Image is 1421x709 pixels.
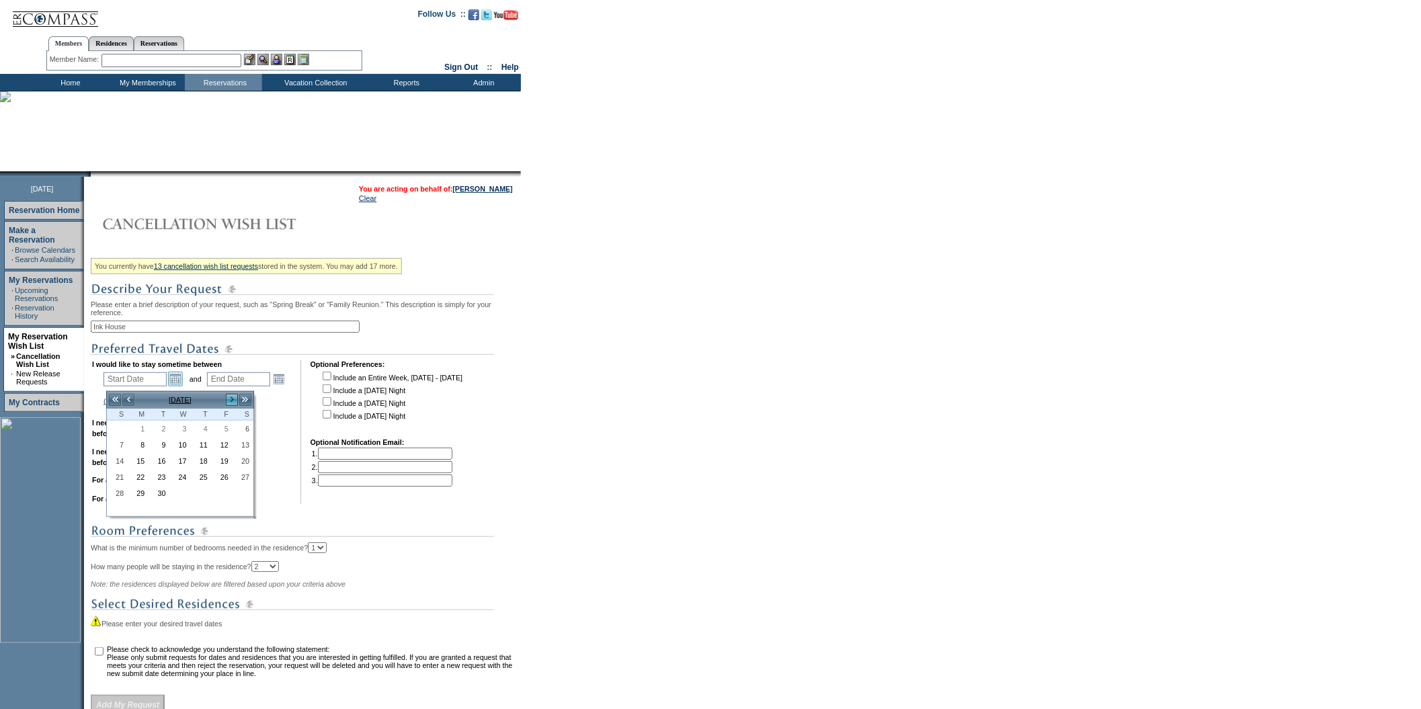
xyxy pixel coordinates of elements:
[212,437,232,452] a: 12
[15,255,75,263] a: Search Availability
[233,421,253,437] td: Saturday, September 06, 2025
[168,372,183,386] a: Open the calendar popup.
[169,409,190,421] th: Wednesday
[107,453,128,469] td: Sunday, September 14, 2025
[48,36,89,51] a: Members
[128,409,149,421] th: Monday
[104,372,167,386] input: Date format: M/D/Y. Shortcut keys: [T] for Today. [UP] or [.] for Next Day. [DOWN] or [,] for Pre...
[212,424,232,433] span: 5
[86,171,91,177] img: promoShadowLeftCorner.gif
[50,54,101,65] div: Member Name:
[233,437,253,453] td: Saturday, September 13, 2025
[108,437,127,452] a: 7
[272,372,286,386] a: Open the calendar popup.
[207,372,270,386] input: Date format: M/D/Y. Shortcut keys: [T] for Today. [UP] or [.] for Next Day. [DOWN] or [,] for Pre...
[233,469,253,485] td: Saturday, September 27, 2025
[233,437,253,452] a: 13
[233,421,253,436] a: 6
[91,580,346,588] span: Note: the residences displayed below are filtered based upon your criteria above
[212,437,233,453] td: Friday, September 12, 2025
[128,469,149,485] td: Monday, September 22, 2025
[92,476,152,484] b: For a minimum of
[494,10,518,20] img: Subscribe to our YouTube Channel
[91,616,101,626] img: icon_alert2.gif
[233,454,253,468] a: 20
[169,469,190,485] td: Wednesday, September 24, 2025
[128,486,148,501] a: 29
[149,454,169,468] a: 16
[149,470,169,485] a: 23
[107,437,128,453] td: Sunday, September 07, 2025
[212,453,233,469] td: Friday, September 19, 2025
[128,424,148,433] span: 1
[108,74,185,91] td: My Memberships
[149,424,169,433] span: 2
[170,470,190,485] a: 24
[233,453,253,469] td: Saturday, September 20, 2025
[8,332,68,351] a: My Reservation Wish List
[92,419,161,427] b: I need a minimum of
[91,210,360,237] img: Cancellation Wish List
[9,206,79,215] a: Reservation Home
[89,36,134,50] a: Residences
[11,370,15,386] td: ·
[107,645,516,677] td: Please check to acknowledge you understand the following statement: Please only submit requests f...
[233,470,253,485] a: 27
[312,474,452,487] td: 3.
[311,360,385,368] b: Optional Preferences:
[154,262,258,270] a: 13 cancellation wish list requests
[469,13,479,22] a: Become our fan on Facebook
[487,62,493,72] span: ::
[149,485,169,501] td: Tuesday, September 30, 2025
[169,453,190,469] td: Wednesday, September 17, 2025
[149,409,169,421] th: Tuesday
[107,469,128,485] td: Sunday, September 21, 2025
[92,448,163,456] b: I need a maximum of
[239,393,252,407] a: >>
[212,470,232,485] a: 26
[149,437,169,452] a: 9
[225,393,239,407] a: >
[212,454,232,468] a: 19
[320,370,462,429] td: Include an Entire Week, [DATE] - [DATE] Include a [DATE] Night Include a [DATE] Night Include a [...
[31,185,54,193] span: [DATE]
[128,454,148,468] a: 15
[169,437,190,453] td: Wednesday, September 10, 2025
[170,424,190,433] span: 3
[108,486,127,501] a: 28
[271,54,282,65] img: Impersonate
[188,370,204,388] td: and
[481,9,492,20] img: Follow us on Twitter
[91,523,494,540] img: subTtlRoomPreferences.gif
[149,469,169,485] td: Tuesday, September 23, 2025
[9,226,55,245] a: Make a Reservation
[15,286,58,302] a: Upcoming Reservations
[128,437,149,453] td: Monday, September 08, 2025
[9,398,60,407] a: My Contracts
[11,255,13,263] td: ·
[107,485,128,501] td: Sunday, September 28, 2025
[11,246,13,254] td: ·
[192,454,211,468] a: 18
[91,258,402,274] div: You currently have stored in the system. You may add 17 more.
[108,470,127,485] a: 21
[107,409,128,421] th: Sunday
[453,185,513,193] a: [PERSON_NAME]
[244,54,255,65] img: b_edit.gif
[122,393,135,407] a: <
[149,486,169,501] a: 30
[191,469,212,485] td: Thursday, September 25, 2025
[501,62,519,72] a: Help
[91,171,92,177] img: blank.gif
[104,397,179,405] a: (show holiday calendar)
[298,54,309,65] img: b_calculator.gif
[444,74,521,91] td: Admin
[108,393,122,407] a: <<
[233,409,253,421] th: Saturday
[418,8,466,24] td: Follow Us ::
[128,437,148,452] a: 8
[481,13,492,22] a: Follow us on Twitter
[128,470,148,485] a: 22
[30,74,108,91] td: Home
[135,392,225,407] td: [DATE]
